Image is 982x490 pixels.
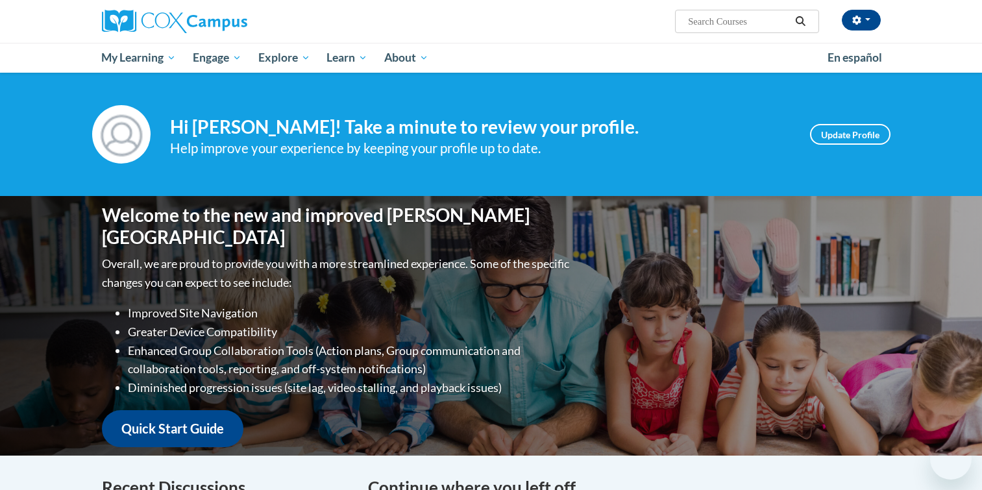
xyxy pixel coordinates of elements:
[318,43,376,73] a: Learn
[819,44,890,71] a: En español
[92,105,151,164] img: Profile Image
[828,51,882,64] span: En español
[250,43,319,73] a: Explore
[384,50,428,66] span: About
[842,10,881,31] button: Account Settings
[376,43,437,73] a: About
[102,254,572,292] p: Overall, we are proud to provide you with a more streamlined experience. Some of the specific cha...
[102,204,572,248] h1: Welcome to the new and improved [PERSON_NAME][GEOGRAPHIC_DATA]
[128,304,572,323] li: Improved Site Navigation
[102,410,243,447] a: Quick Start Guide
[102,10,247,33] img: Cox Campus
[82,43,900,73] div: Main menu
[258,50,310,66] span: Explore
[102,10,349,33] a: Cox Campus
[810,124,890,145] a: Update Profile
[101,50,176,66] span: My Learning
[128,323,572,341] li: Greater Device Compatibility
[93,43,185,73] a: My Learning
[930,438,972,480] iframe: Button to launch messaging window
[193,50,241,66] span: Engage
[791,14,810,29] button: Search
[184,43,250,73] a: Engage
[170,116,791,138] h4: Hi [PERSON_NAME]! Take a minute to review your profile.
[687,14,791,29] input: Search Courses
[128,341,572,379] li: Enhanced Group Collaboration Tools (Action plans, Group communication and collaboration tools, re...
[128,378,572,397] li: Diminished progression issues (site lag, video stalling, and playback issues)
[170,138,791,159] div: Help improve your experience by keeping your profile up to date.
[326,50,367,66] span: Learn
